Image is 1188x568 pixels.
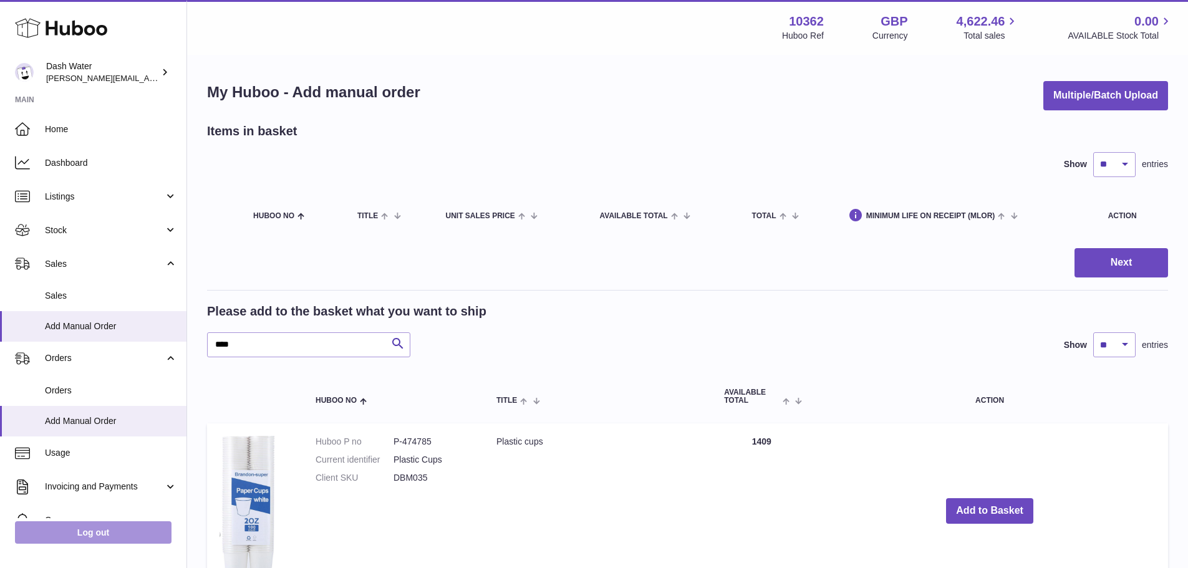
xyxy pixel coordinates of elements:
[45,290,177,302] span: Sales
[946,498,1033,524] button: Add to Basket
[1108,212,1156,220] div: Action
[316,436,394,448] dt: Huboo P no
[724,388,780,405] span: AVAILABLE Total
[1142,339,1168,351] span: entries
[207,123,297,140] h2: Items in basket
[445,212,514,220] span: Unit Sales Price
[45,415,177,427] span: Add Manual Order
[316,397,357,405] span: Huboo no
[316,454,394,466] dt: Current identifier
[1075,248,1168,277] button: Next
[46,60,158,84] div: Dash Water
[811,376,1168,417] th: Action
[957,13,1020,42] a: 4,622.46 Total sales
[394,454,471,466] dd: Plastic Cups
[1064,339,1087,351] label: Show
[752,212,776,220] span: Total
[45,123,177,135] span: Home
[600,212,668,220] span: AVAILABLE Total
[207,82,420,102] h1: My Huboo - Add manual order
[789,13,824,30] strong: 10362
[45,320,177,332] span: Add Manual Order
[1064,158,1087,170] label: Show
[15,63,34,82] img: james@dash-water.com
[1142,158,1168,170] span: entries
[45,514,177,526] span: Cases
[496,397,517,405] span: Title
[1043,81,1168,110] button: Multiple/Batch Upload
[45,258,164,270] span: Sales
[394,436,471,448] dd: P-474785
[1134,13,1159,30] span: 0.00
[957,13,1005,30] span: 4,622.46
[316,472,394,484] dt: Client SKU
[253,212,294,220] span: Huboo no
[207,303,486,320] h2: Please add to the basket what you want to ship
[1068,13,1173,42] a: 0.00 AVAILABLE Stock Total
[45,481,164,493] span: Invoicing and Payments
[782,30,824,42] div: Huboo Ref
[872,30,908,42] div: Currency
[357,212,378,220] span: Title
[45,447,177,459] span: Usage
[866,212,995,220] span: Minimum Life On Receipt (MLOR)
[45,157,177,169] span: Dashboard
[45,224,164,236] span: Stock
[45,191,164,203] span: Listings
[45,352,164,364] span: Orders
[15,521,171,544] a: Log out
[881,13,907,30] strong: GBP
[394,472,471,484] dd: DBM035
[1068,30,1173,42] span: AVAILABLE Stock Total
[46,73,250,83] span: [PERSON_NAME][EMAIL_ADDRESS][DOMAIN_NAME]
[45,385,177,397] span: Orders
[963,30,1019,42] span: Total sales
